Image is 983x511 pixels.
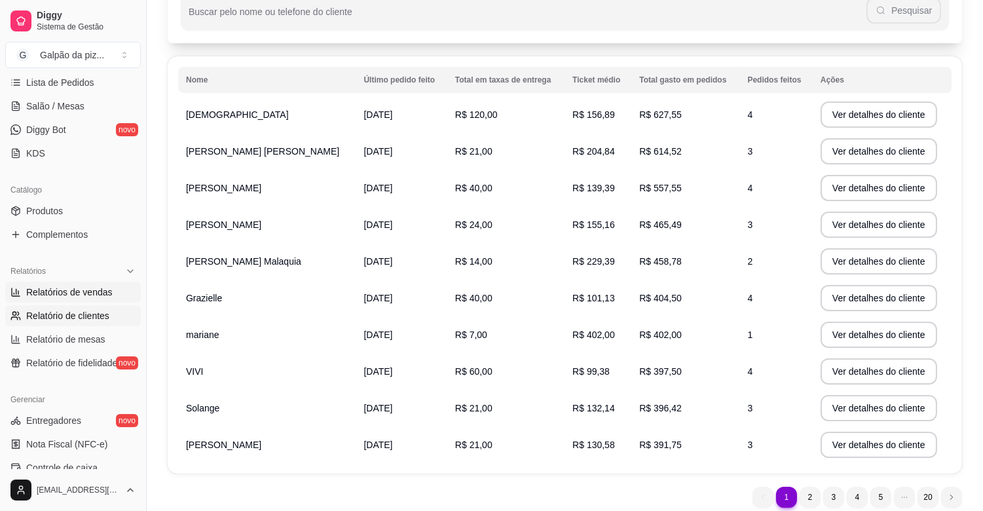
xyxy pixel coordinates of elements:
span: Relatórios de vendas [26,286,113,299]
span: R$ 99,38 [572,366,610,377]
button: Select a team [5,42,141,68]
span: Diggy [37,10,136,22]
button: Ver detalhes do cliente [821,432,937,458]
div: Galpão da piz ... [40,48,104,62]
th: Total em taxas de entrega [447,67,565,93]
li: next page button [941,487,962,508]
span: R$ 101,13 [572,293,615,303]
th: Último pedido feito [356,67,447,93]
button: Ver detalhes do cliente [821,248,937,274]
span: Entregadores [26,414,81,427]
span: 4 [747,183,752,193]
button: [EMAIL_ADDRESS][DOMAIN_NAME] [5,474,141,506]
div: Gerenciar [5,389,141,410]
span: R$ 132,14 [572,403,615,413]
span: 3 [747,403,752,413]
span: 3 [747,440,752,450]
span: Relatório de mesas [26,333,105,346]
a: Salão / Mesas [5,96,141,117]
span: KDS [26,147,45,160]
li: dots element [894,487,915,508]
input: Buscar pelo nome ou telefone do cliente [189,10,866,24]
button: Ver detalhes do cliente [821,138,937,164]
span: 2 [747,256,752,267]
th: Ticket médio [565,67,631,93]
button: Ver detalhes do cliente [821,175,937,201]
span: R$ 21,00 [455,403,492,413]
span: mariane [186,330,219,340]
span: Relatório de fidelidade [26,356,117,369]
span: R$ 391,75 [639,440,682,450]
th: Pedidos feitos [739,67,812,93]
span: [PERSON_NAME] [186,219,261,230]
a: Relatório de fidelidadenovo [5,352,141,373]
button: Ver detalhes do cliente [821,285,937,311]
span: [DATE] [363,440,392,450]
span: [DEMOGRAPHIC_DATA] [186,109,289,120]
span: R$ 458,78 [639,256,682,267]
span: R$ 155,16 [572,219,615,230]
li: pagination item 1 active [776,487,797,508]
span: 4 [747,366,752,377]
a: DiggySistema de Gestão [5,5,141,37]
span: R$ 40,00 [455,293,492,303]
span: R$ 614,52 [639,146,682,157]
span: G [16,48,29,62]
span: R$ 465,49 [639,219,682,230]
span: [DATE] [363,183,392,193]
span: R$ 21,00 [455,440,492,450]
span: [DATE] [363,330,392,340]
span: R$ 60,00 [455,366,492,377]
span: Relatório de clientes [26,309,109,322]
span: Grazielle [186,293,222,303]
span: Produtos [26,204,63,218]
span: R$ 130,58 [572,440,615,450]
div: Catálogo [5,180,141,200]
th: Ações [813,67,952,93]
span: R$ 627,55 [639,109,682,120]
li: pagination item 4 [847,487,868,508]
span: [PERSON_NAME] [186,183,261,193]
span: R$ 40,00 [455,183,492,193]
span: R$ 21,00 [455,146,492,157]
span: 4 [747,109,752,120]
span: [PERSON_NAME] [186,440,261,450]
span: Lista de Pedidos [26,76,94,89]
th: Nome [178,67,356,93]
span: Complementos [26,228,88,241]
span: Solange [186,403,219,413]
a: Nota Fiscal (NFC-e) [5,434,141,455]
span: Relatórios [10,266,46,276]
span: [EMAIL_ADDRESS][DOMAIN_NAME] [37,485,120,495]
span: [DATE] [363,256,392,267]
span: [PERSON_NAME] [PERSON_NAME] [186,146,339,157]
button: Ver detalhes do cliente [821,358,937,385]
a: Lista de Pedidos [5,72,141,93]
span: R$ 402,00 [639,330,682,340]
span: R$ 402,00 [572,330,615,340]
a: Complementos [5,224,141,245]
a: Controle de caixa [5,457,141,478]
a: Relatórios de vendas [5,282,141,303]
span: R$ 396,42 [639,403,682,413]
span: [DATE] [363,109,392,120]
span: Sistema de Gestão [37,22,136,32]
span: Nota Fiscal (NFC-e) [26,438,107,451]
span: Controle de caixa [26,461,98,474]
a: Produtos [5,200,141,221]
span: [DATE] [363,146,392,157]
th: Total gasto em pedidos [631,67,739,93]
span: [DATE] [363,293,392,303]
span: 3 [747,219,752,230]
li: pagination item 3 [823,487,844,508]
span: R$ 404,50 [639,293,682,303]
span: 4 [747,293,752,303]
span: [DATE] [363,403,392,413]
span: R$ 156,89 [572,109,615,120]
span: R$ 120,00 [455,109,498,120]
a: Relatório de clientes [5,305,141,326]
span: [DATE] [363,366,392,377]
span: R$ 397,50 [639,366,682,377]
span: 3 [747,146,752,157]
span: R$ 14,00 [455,256,492,267]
